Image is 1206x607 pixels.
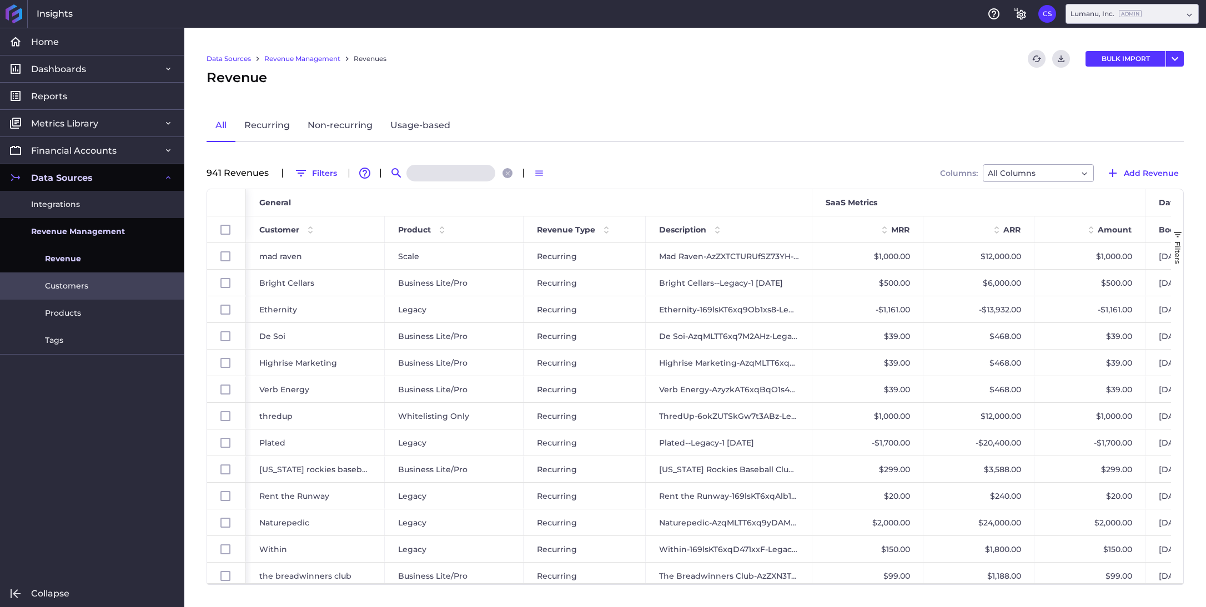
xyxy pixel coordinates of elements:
span: Collapse [31,588,69,599]
div: $150.00 [1034,536,1145,562]
span: Add Revenue [1124,167,1179,179]
div: Press SPACE to select this row. [207,536,246,563]
div: $2,000.00 [1034,509,1145,535]
span: Legacy [398,510,426,535]
div: $2,000.00 [812,509,923,535]
div: Rent the Runway-169lsKT6xqAlb1xtw-Legacy-1 [DATE] [646,483,812,509]
div: Recurring [524,350,646,376]
button: Refresh [1028,50,1046,68]
span: Business Lite/Pro [398,563,468,589]
div: -$13,932.00 [923,296,1034,322]
span: Data Sources [31,172,93,184]
div: $99.00 [1034,563,1145,589]
span: Business Lite/Pro [398,377,468,402]
button: Filters [289,164,342,182]
span: Customer [259,225,299,235]
div: $500.00 [812,270,923,296]
div: -$1,161.00 [1034,296,1145,322]
a: Non-recurring [299,110,381,142]
span: Financial Accounts [31,145,117,156]
div: ThredUp-6okZUTSkGw7t3ABz-Legacy-1 [DATE] [646,403,812,429]
div: Press SPACE to select this row. [207,403,246,429]
div: $39.00 [1034,350,1145,376]
div: Press SPACE to select this row. [207,243,246,270]
span: Bright Cellars [259,270,314,296]
span: Revenue Management [31,226,125,237]
span: Legacy [398,537,426,562]
button: Close search [502,168,512,178]
span: Verb Energy [259,377,309,402]
div: Within-169lsKT6xqD471xxF-Legacy-1 [DATE] [646,536,812,562]
div: $468.00 [923,323,1034,349]
div: Recurring [524,376,646,402]
div: Bright Cellars--Legacy-1 [DATE] [646,270,812,296]
div: Press SPACE to select this row. [207,323,246,350]
div: Press SPACE to select this row. [207,296,246,323]
div: Recurring [524,403,646,429]
span: Whitelisting Only [398,403,469,429]
div: $468.00 [923,350,1034,376]
span: Business Lite/Pro [398,323,468,349]
button: General Settings [1012,5,1029,23]
button: Add Revenue [1101,164,1184,182]
div: -$1,161.00 [812,296,923,322]
span: Legacy [398,483,426,509]
div: Press SPACE to select this row. [207,456,246,483]
div: Recurring [524,429,646,456]
span: All Columns [988,166,1036,180]
div: $1,800.00 [923,536,1034,562]
button: User Menu [1166,51,1184,67]
button: Help [985,5,1003,23]
div: $1,000.00 [1034,403,1145,429]
div: Press SPACE to select this row. [207,350,246,376]
div: Naturepedic-AzqMLTT6xq9yDAMS-Legacy-1 [DATE] [646,509,812,535]
div: De Soi-AzqMLTT6xq7M2AHz-Legacy-1 [DATE] [646,323,812,349]
span: Home [31,36,59,48]
div: Recurring [524,243,646,269]
div: Recurring [524,323,646,349]
div: $39.00 [1034,376,1145,402]
div: Highrise Marketing-AzqMLTT6xq6xTAHh-Legacy-1 [DATE] [646,350,812,376]
div: -$1,700.00 [1034,429,1145,456]
span: Dates [1159,198,1183,208]
div: Press SPACE to select this row. [207,563,246,589]
span: ARR [1003,225,1021,235]
div: Plated--Legacy-1 [DATE] [646,429,812,456]
div: $6,000.00 [923,270,1034,296]
div: $500.00 [1034,270,1145,296]
span: Highrise Marketing [259,350,337,376]
div: $20.00 [1034,483,1145,509]
div: $1,000.00 [812,403,923,429]
div: $12,000.00 [923,403,1034,429]
div: $299.00 [1034,456,1145,482]
span: Plated [259,430,285,456]
span: Legacy [398,430,426,456]
div: -$1,700.00 [812,429,923,456]
span: [US_STATE] rockies baseball club, ltd. [259,457,371,482]
div: $20.00 [812,483,923,509]
div: Recurring [524,509,646,535]
span: Products [45,307,81,319]
span: the breadwinners club [259,563,351,589]
span: De Soi [259,323,285,349]
span: thredup [259,403,293,429]
a: Data Sources [207,54,251,64]
span: Product [398,225,431,235]
div: $150.00 [812,536,923,562]
div: Recurring [524,270,646,296]
div: Recurring [524,456,646,482]
div: $3,588.00 [923,456,1034,482]
div: Press SPACE to select this row. [207,483,246,509]
span: Integrations [31,199,80,210]
div: Recurring [524,296,646,322]
span: Ethernity [259,297,297,322]
span: Revenue [207,68,267,88]
span: Reports [31,90,67,102]
span: Description [659,225,706,235]
span: Columns: [940,169,978,177]
div: $12,000.00 [923,243,1034,269]
span: General [259,198,291,208]
span: Revenue Type [537,225,595,235]
div: Press SPACE to select this row. [207,509,246,536]
div: $39.00 [812,350,923,376]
